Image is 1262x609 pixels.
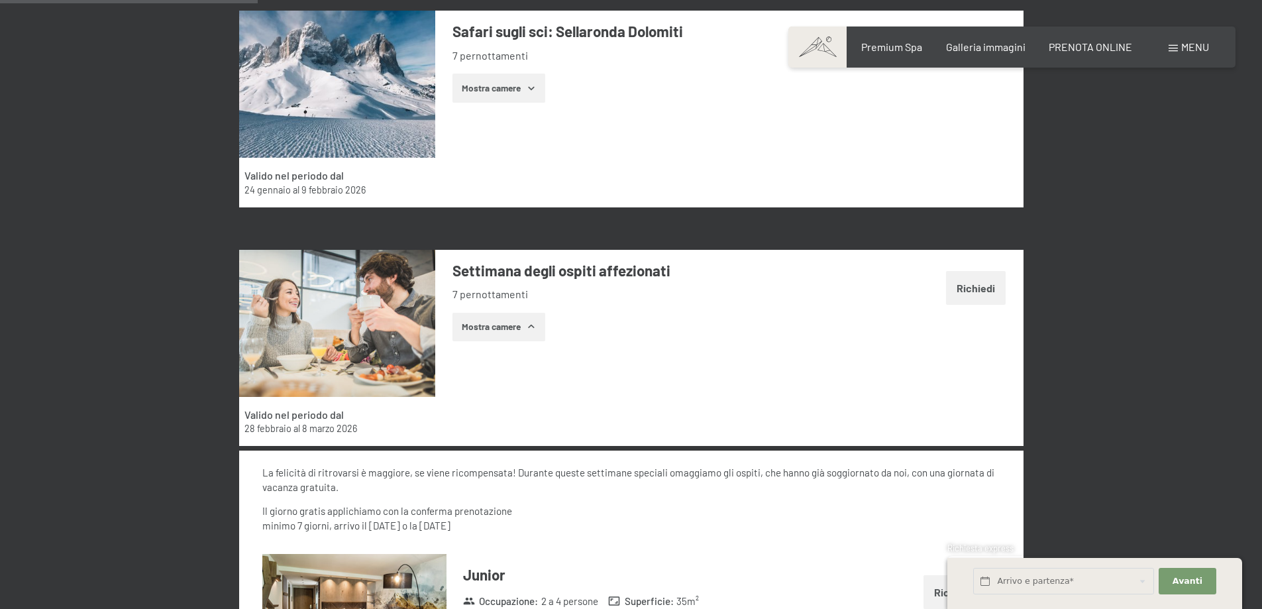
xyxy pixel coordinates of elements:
span: Avanti [1173,575,1202,587]
span: 35 m² [676,594,699,608]
img: mss_renderimg.php [239,250,435,397]
span: Richiesta express [947,543,1014,553]
h3: Safari sugli sci: Sellaronda Dolomiti [452,21,847,42]
time: 09/02/2026 [301,184,366,195]
button: Richiedi [923,575,983,609]
p: La felicità di ritrovarsi è maggiore, se viene ricompensata! Durante queste settimane speciali om... [262,466,1000,494]
span: Menu [1181,40,1209,53]
time: 24/01/2026 [244,184,291,195]
h3: Settimana degli ospiti affezionati [452,260,847,281]
p: Il giorno gratis applichiamo con la conferma prenotazione minimo 7 giorni, arrivo il [DATE] o la ... [262,504,1000,533]
h3: Junior [463,565,833,585]
a: Galleria immagini [946,40,1025,53]
div: al [244,422,429,435]
button: Richiedi [946,271,1006,305]
button: Mostra camere [452,313,545,342]
time: 08/03/2026 [302,423,357,434]
button: Avanti [1159,568,1216,595]
a: Premium Spa [861,40,922,53]
li: 7 pernottamenti [452,287,847,302]
strong: Valido nel periodo dal [244,408,344,421]
strong: Occupazione : [463,594,539,608]
strong: Valido nel periodo dal [244,169,344,182]
img: mss_renderimg.php [239,11,435,158]
time: 28/02/2026 [244,423,291,434]
div: al [244,184,429,197]
strong: Superficie : [608,594,674,608]
a: PRENOTA ONLINE [1049,40,1132,53]
span: 2 a 4 persone [541,594,598,608]
button: Mostra camere [452,74,545,103]
li: 7 pernottamenti [452,48,847,63]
